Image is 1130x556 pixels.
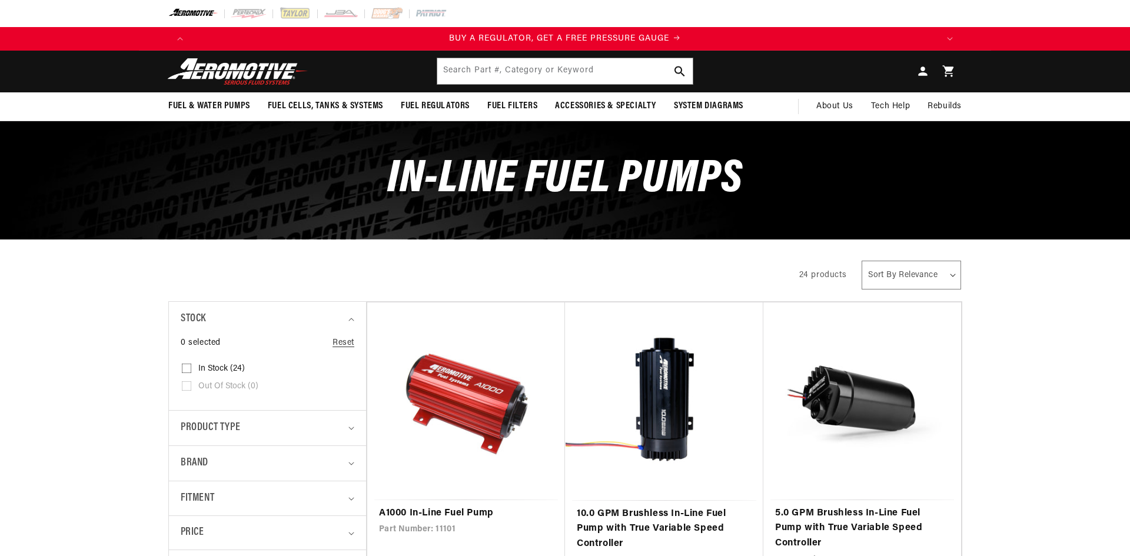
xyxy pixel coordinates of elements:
[387,157,743,203] span: In-Line Fuel Pumps
[478,92,546,120] summary: Fuel Filters
[181,481,354,516] summary: Fitment (0 selected)
[775,506,949,551] a: 5.0 GPM Brushless In-Line Fuel Pump with True Variable Speed Controller
[392,92,478,120] summary: Fuel Regulators
[181,446,354,481] summary: Brand (0 selected)
[928,100,962,113] span: Rebuilds
[181,490,214,507] span: Fitment
[181,455,208,472] span: Brand
[667,58,693,84] button: Search Part #, Category or Keyword
[577,507,752,552] a: 10.0 GPM Brushless In-Line Fuel Pump with True Variable Speed Controller
[181,311,206,328] span: Stock
[181,411,354,445] summary: Product type (0 selected)
[181,337,221,349] span: 0 selected
[665,92,752,120] summary: System Diagrams
[487,100,537,112] span: Fuel Filters
[449,34,669,43] span: BUY A REGULATOR, GET A FREE PRESSURE GAUGE
[159,92,259,120] summary: Fuel & Water Pumps
[198,381,258,392] span: Out of stock (0)
[938,27,962,51] button: Translation missing: en.sections.announcements.next_announcement
[192,32,938,45] a: BUY A REGULATOR, GET A FREE PRESSURE GAUGE
[379,506,553,521] a: A1000 In-Line Fuel Pump
[139,27,991,51] slideshow-component: Translation missing: en.sections.announcements.announcement_bar
[268,100,383,112] span: Fuel Cells, Tanks & Systems
[168,100,250,112] span: Fuel & Water Pumps
[862,92,919,121] summary: Tech Help
[401,100,470,112] span: Fuel Regulators
[181,420,240,437] span: Product type
[181,516,354,550] summary: Price
[555,100,656,112] span: Accessories & Specialty
[192,32,938,45] div: Announcement
[546,92,665,120] summary: Accessories & Specialty
[674,100,743,112] span: System Diagrams
[816,102,853,111] span: About Us
[871,100,910,113] span: Tech Help
[164,58,311,85] img: Aeromotive
[181,302,354,337] summary: Stock (0 selected)
[192,32,938,45] div: 1 of 4
[437,58,693,84] input: Search Part #, Category or Keyword
[259,92,392,120] summary: Fuel Cells, Tanks & Systems
[333,337,354,349] a: Reset
[807,92,862,121] a: About Us
[168,27,192,51] button: Translation missing: en.sections.announcements.previous_announcement
[919,92,971,121] summary: Rebuilds
[799,271,847,279] span: 24 products
[198,364,245,374] span: In stock (24)
[181,525,204,541] span: Price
